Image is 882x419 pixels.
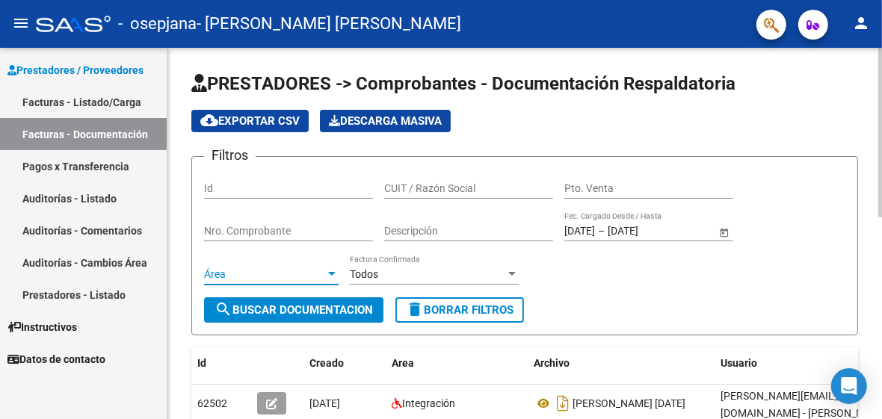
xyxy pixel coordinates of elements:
app-download-masive: Descarga masiva de comprobantes (adjuntos) [320,110,451,132]
span: PRESTADORES -> Comprobantes - Documentación Respaldatoria [191,73,735,94]
input: Start date [564,225,595,238]
span: Exportar CSV [200,114,300,128]
div: Open Intercom Messenger [831,368,867,404]
span: [DATE] [309,397,340,409]
span: Instructivos [7,319,77,335]
mat-icon: person [852,14,870,32]
span: 62502 [197,397,227,409]
span: - osepjana [118,7,197,40]
button: Descarga Masiva [320,110,451,132]
span: Prestadores / Proveedores [7,62,144,78]
span: Descarga Masiva [329,114,442,128]
span: Creado [309,357,344,369]
h3: Filtros [204,145,256,166]
span: Integración [402,397,455,409]
span: [PERSON_NAME] [DATE] [573,397,685,409]
button: Buscar Documentacion [204,297,383,323]
span: - [PERSON_NAME] [PERSON_NAME] [197,7,461,40]
mat-icon: search [215,300,232,318]
span: Usuario [721,357,757,369]
mat-icon: delete [406,300,424,318]
span: Archivo [534,357,570,369]
span: Datos de contacto [7,351,105,367]
mat-icon: menu [12,14,30,32]
span: Id [197,357,206,369]
datatable-header-cell: Creado [303,347,386,379]
button: Open calendar [716,224,732,240]
datatable-header-cell: Id [191,347,251,379]
span: Área [204,268,325,281]
datatable-header-cell: Area [386,347,528,379]
button: Exportar CSV [191,110,309,132]
mat-icon: cloud_download [200,111,218,129]
i: Descargar documento [553,391,573,415]
input: End date [608,225,681,238]
span: Borrar Filtros [406,303,514,317]
datatable-header-cell: Archivo [528,347,715,379]
span: – [598,225,605,238]
span: Area [392,357,414,369]
span: Buscar Documentacion [215,303,373,317]
button: Borrar Filtros [395,297,524,323]
span: Todos [350,268,378,280]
